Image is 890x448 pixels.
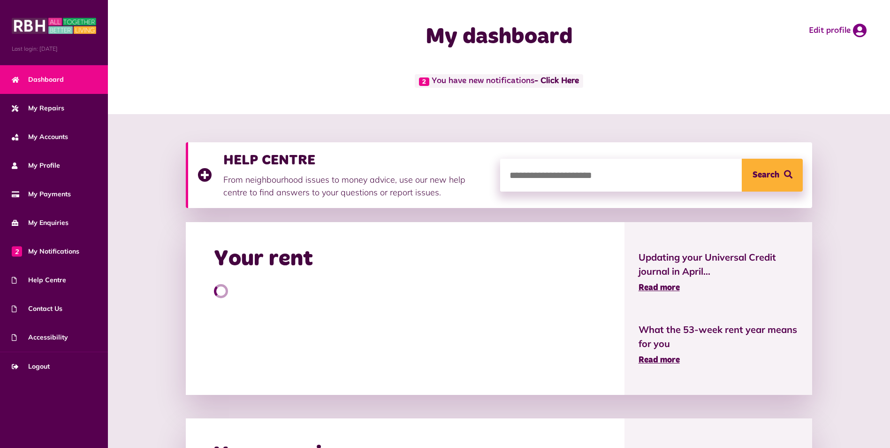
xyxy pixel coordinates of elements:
button: Search [742,159,803,192]
span: Updating your Universal Credit journal in April... [639,250,799,278]
span: You have new notifications [415,74,583,88]
span: My Payments [12,189,71,199]
span: Read more [639,284,680,292]
p: From neighbourhood issues to money advice, use our new help centre to find answers to your questi... [223,173,491,199]
span: My Accounts [12,132,68,142]
span: My Notifications [12,247,79,256]
span: My Repairs [12,103,64,113]
img: MyRBH [12,16,96,35]
span: Contact Us [12,304,62,314]
h2: Your rent [214,246,313,273]
span: Help Centre [12,275,66,285]
a: Updating your Universal Credit journal in April... Read more [639,250,799,294]
span: Accessibility [12,332,68,342]
span: Logout [12,362,50,371]
a: Edit profile [809,23,867,38]
span: Last login: [DATE] [12,45,96,53]
span: 2 [419,77,429,86]
h1: My dashboard [313,23,685,51]
a: What the 53-week rent year means for you Read more [639,323,799,367]
span: What the 53-week rent year means for you [639,323,799,351]
span: Search [753,159,779,192]
span: My Profile [12,161,60,170]
h3: HELP CENTRE [223,152,491,169]
a: - Click Here [534,77,579,85]
span: Dashboard [12,75,64,85]
span: Read more [639,356,680,364]
span: My Enquiries [12,218,68,228]
span: 2 [12,246,22,256]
